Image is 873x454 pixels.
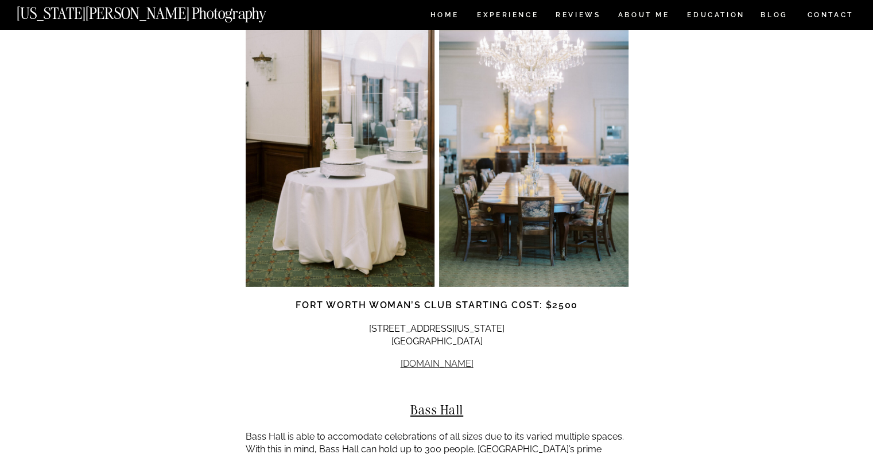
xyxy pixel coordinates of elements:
[439,4,628,287] img: fort worth wedding venue reception room
[556,11,599,21] a: REVIEWS
[17,6,305,15] a: [US_STATE][PERSON_NAME] Photography
[761,11,788,21] a: BLOG
[246,4,435,287] img: fort worth wedding venues
[246,402,628,417] h2: Bass Hall
[401,358,474,369] a: [DOMAIN_NAME]
[806,9,854,21] a: CONTACT
[686,11,746,21] a: EDUCATION
[618,11,670,21] a: ABOUT ME
[296,300,577,311] strong: Fort Worth Woman’s Club starting cost: $2500
[477,11,537,21] a: Experience
[246,323,628,348] p: [STREET_ADDRESS][US_STATE] [GEOGRAPHIC_DATA]
[428,11,461,21] a: HOME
